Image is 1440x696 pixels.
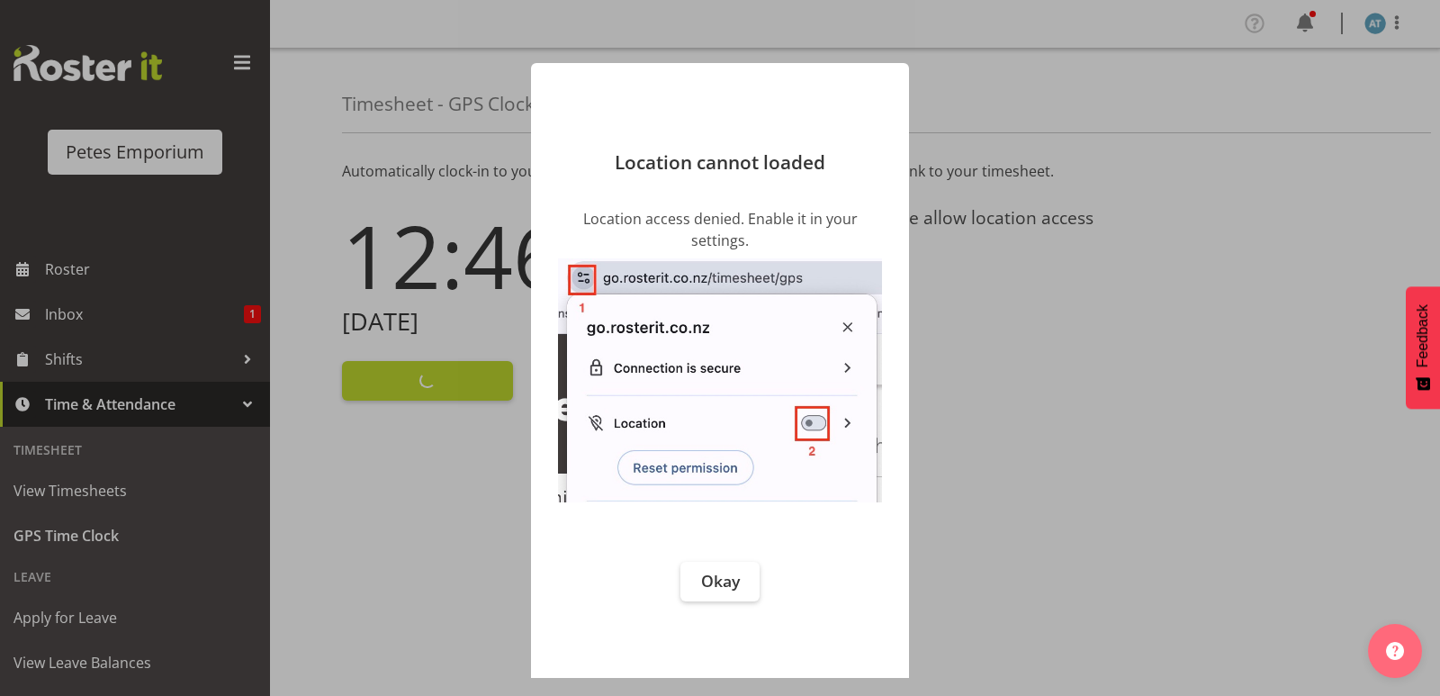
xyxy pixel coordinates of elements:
img: help-xxl-2.png [1386,642,1404,660]
img: location guide [558,258,882,502]
button: Feedback - Show survey [1406,286,1440,409]
button: Okay [680,562,760,601]
span: Feedback [1415,304,1431,367]
span: Okay [701,570,740,592]
div: Location access denied. Enable it in your settings. [558,208,882,508]
p: Location cannot loaded [549,153,891,172]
